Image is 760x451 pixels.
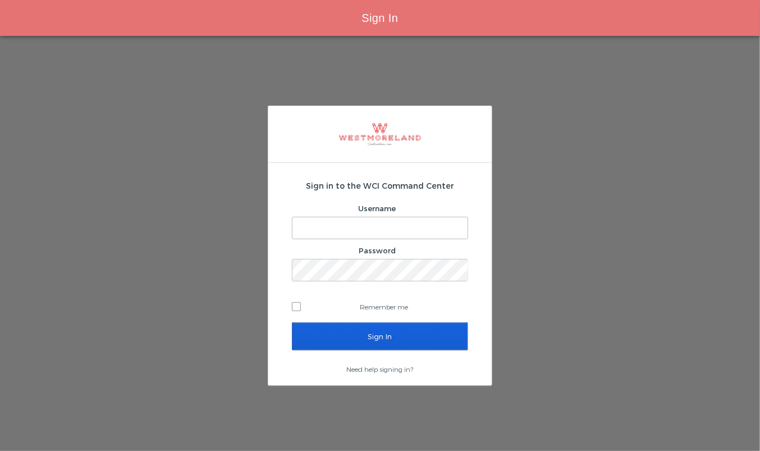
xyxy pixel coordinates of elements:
[359,204,396,213] label: Username
[347,365,414,373] a: Need help signing in?
[292,298,468,315] label: Remember me
[359,246,396,255] label: Password
[361,12,398,24] span: Sign In
[292,322,468,350] input: Sign In
[292,180,468,192] h2: Sign in to the WCI Command Center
